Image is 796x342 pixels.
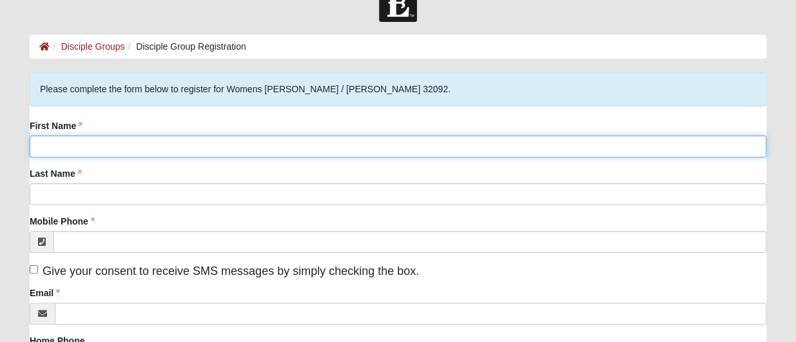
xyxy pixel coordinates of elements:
div: Please complete the form below to register for Womens [PERSON_NAME] / [PERSON_NAME] 32092. [30,72,766,106]
li: Disciple Group Registration [124,40,246,54]
a: Disciple Groups [61,41,125,52]
label: Mobile Phone [30,215,95,228]
span: Give your consent to receive SMS messages by simply checking the box. [43,265,419,277]
label: First Name [30,119,83,132]
label: Last Name [30,167,82,180]
label: Email [30,287,60,299]
input: Give your consent to receive SMS messages by simply checking the box. [30,265,38,274]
